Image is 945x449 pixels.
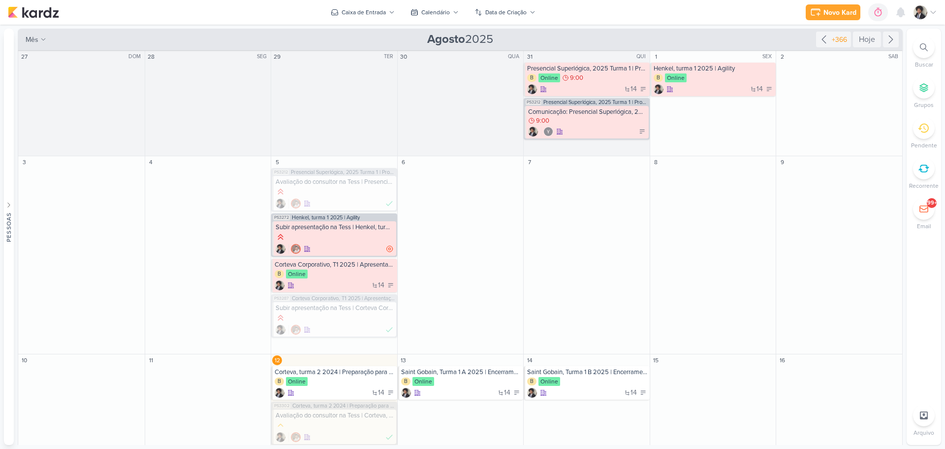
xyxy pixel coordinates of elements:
[288,199,301,208] div: Colaboradores: Cezar Giusti
[806,4,860,20] button: Novo Kard
[291,170,395,175] span: Presencial Superlógica, 2025 Turma 1 | Protagonismo
[385,199,393,208] div: Finalizado
[640,86,647,93] div: A Fazer
[291,325,301,335] img: Cezar Giusti
[273,215,290,220] span: PS3272
[257,53,270,61] div: SEG
[504,389,510,396] span: 14
[651,157,661,167] div: 8
[527,84,537,94] div: Criador(a): Pedro Luahn Simões
[128,53,144,61] div: DOM
[276,412,394,419] div: Avaliação do consultor na Tess | Corteva, turma 2 2024 | Preparação para seu futuro profissional 1
[275,280,284,290] div: Criador(a): Pedro Luahn Simões
[273,296,290,301] span: PS3287
[412,377,434,386] div: Online
[630,389,637,396] span: 14
[276,178,394,186] div: Avaliação do consultor na Tess | Presencial Superlógica, 2025 Turma 1 | Protagonismo
[538,73,560,82] div: Online
[276,313,285,323] div: Prioridade Alta
[275,378,284,385] div: B
[276,223,394,231] div: Subir apresentação na Tess | Henkel, turma 1 2025 | Agility 2
[654,84,663,94] div: Criador(a): Pedro Luahn Simões
[527,388,537,398] div: Criador(a): Pedro Luahn Simões
[927,199,937,207] div: 99+
[386,245,393,253] div: Em atraso
[276,232,285,242] div: Prioridade Alta
[272,157,282,167] div: 5
[276,325,285,335] img: Pedro Luahn Simões
[276,199,285,208] div: Criador(a): Pedro Luahn Simões
[913,5,927,19] img: Pedro Luahn Simões
[525,52,535,62] div: 31
[525,355,535,365] div: 14
[273,403,290,409] span: PS3302
[651,355,661,365] div: 15
[756,86,763,93] span: 14
[275,388,284,398] img: Pedro Luahn Simões
[541,127,553,137] div: Colaboradores: Yasmin Marchiori
[762,53,775,61] div: SEX
[527,65,648,72] div: Presencial Superlógica, 2025 Turma 1 | Protagonismo
[288,325,301,335] div: Colaboradores: Cezar Giusti
[275,270,284,278] div: B
[766,86,773,93] div: A Fazer
[275,388,284,398] div: Criador(a): Pedro Luahn Simões
[654,65,774,72] div: Henkel, turma 1 2025 | Agility
[275,280,284,290] img: Pedro Luahn Simões
[19,52,29,62] div: 27
[651,52,661,62] div: 1
[427,32,493,47] span: 2025
[830,35,849,45] div: +366
[777,355,787,365] div: 16
[525,157,535,167] div: 7
[272,52,282,62] div: 29
[276,244,285,254] div: Criador(a): Pedro Luahn Simões
[275,368,395,376] div: Corteva, turma 2 2024 | Preparação para seu futuro profissional 1
[385,432,393,442] div: Finalizado
[654,74,663,82] div: B
[907,36,941,69] li: Ctrl + F
[288,244,301,254] div: Colaboradores: Cezar Giusti
[527,388,537,398] img: Pedro Luahn Simões
[630,86,637,93] span: 14
[273,170,289,175] span: PS3212
[276,244,285,254] img: Pedro Luahn Simões
[399,52,409,62] div: 30
[914,101,934,109] p: Grupos
[8,6,59,18] img: kardz.app
[777,52,787,62] div: 2
[543,100,648,105] span: Presencial Superlógica, 2025 Turma 1 | Protagonismo
[276,432,285,442] img: Pedro Luahn Simões
[911,141,937,150] p: Pendente
[528,108,647,116] div: Comunicação: Presencial Superlógica, 2025 Turma 1 | Protagonismo
[378,282,384,289] span: 14
[527,368,648,376] div: Saint Gobain, Turma 1 B 2025 | Encerramento
[654,84,663,94] img: Pedro Luahn Simões
[401,388,411,398] div: Criador(a): Pedro Luahn Simões
[527,378,536,385] div: B
[401,388,411,398] img: Pedro Luahn Simões
[292,403,395,409] span: Corteva, turma 2 2024 | Preparação para seu futuro profissional 1
[640,389,647,396] div: A Fazer
[543,127,553,137] img: Yasmin Marchiori
[401,378,410,385] div: B
[385,325,393,335] div: Finalizado
[387,282,394,289] div: A Fazer
[291,199,301,208] img: Cezar Giusti
[146,355,156,365] div: 11
[276,325,285,335] div: Criador(a): Pedro Luahn Simões
[527,84,537,94] img: Pedro Luahn Simões
[823,7,856,18] div: Novo Kard
[528,127,538,137] img: Pedro Luahn Simões
[508,53,522,61] div: QUA
[146,52,156,62] div: 28
[26,35,38,45] span: mês
[526,100,541,105] span: PS3212
[291,432,301,442] img: Cezar Giusti
[276,304,394,312] div: Subir apresentação na Tess | Corteva Corporativo, T1 2025 | Apresentações Incríveis
[272,355,282,365] div: 12
[19,157,29,167] div: 3
[292,296,395,301] span: Corteva Corporativo, T1 2025 | Apresentações Incríveis
[387,389,394,396] div: A Fazer
[276,420,285,430] div: Prioridade Média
